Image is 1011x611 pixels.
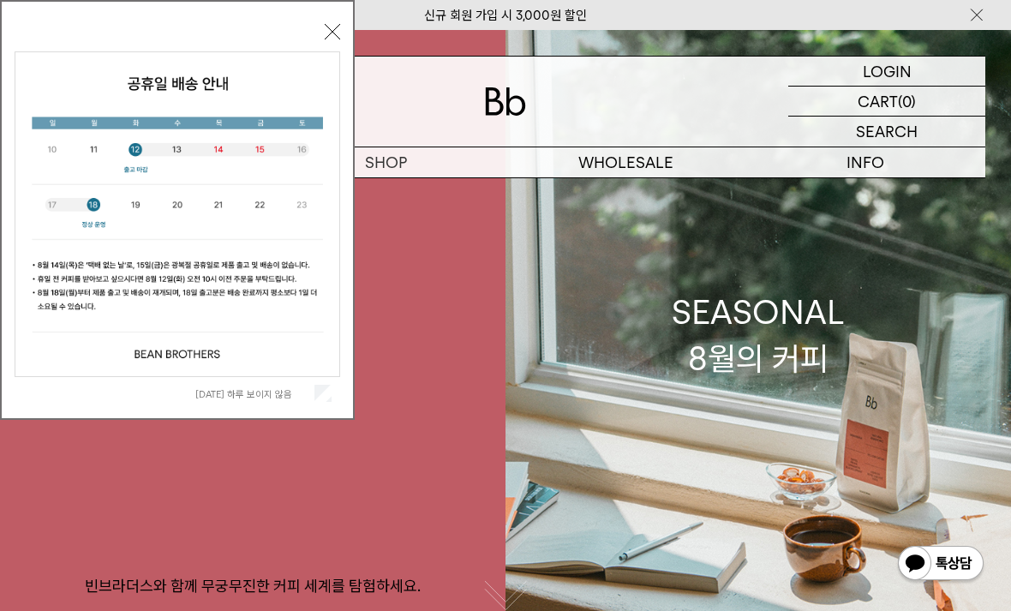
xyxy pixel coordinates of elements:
[672,290,845,380] div: SEASONAL 8월의 커피
[505,147,745,177] p: WHOLESALE
[788,57,985,87] a: LOGIN
[856,117,918,147] p: SEARCH
[788,87,985,117] a: CART (0)
[485,87,526,116] img: 로고
[745,147,985,177] p: INFO
[858,87,898,116] p: CART
[896,544,985,585] img: 카카오톡 채널 1:1 채팅 버튼
[15,52,339,376] img: cb63d4bbb2e6550c365f227fdc69b27f_113810.jpg
[325,24,340,39] button: 닫기
[898,87,916,116] p: (0)
[266,147,505,177] a: SHOP
[424,8,587,23] a: 신규 회원 가입 시 3,000원 할인
[863,57,912,86] p: LOGIN
[195,388,311,400] label: [DATE] 하루 보이지 않음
